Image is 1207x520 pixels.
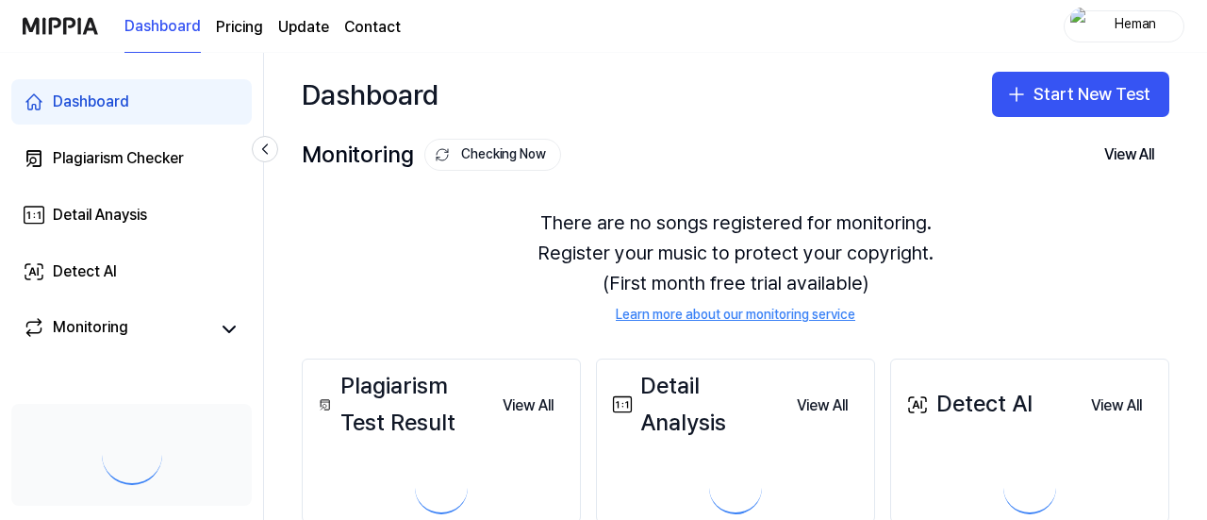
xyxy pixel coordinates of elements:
[902,386,1033,422] div: Detect AI
[1076,387,1157,425] button: View All
[302,137,561,173] div: Monitoring
[11,249,252,294] a: Detect AI
[1070,8,1093,45] img: profile
[488,385,569,425] a: View All
[278,16,329,39] a: Update
[1099,15,1172,36] div: Heman
[314,368,488,441] div: Plagiarism Test Result
[53,204,147,226] div: Detail Anaysis
[11,79,252,125] a: Dashboard
[216,16,263,39] a: Pricing
[424,139,561,171] button: Checking Now
[782,387,863,425] button: View All
[302,185,1169,347] div: There are no songs registered for monitoring. Register your music to protect your copyright. (Fir...
[23,316,210,343] a: Monitoring
[782,385,863,425] a: View All
[11,136,252,181] a: Plagiarism Checker
[616,306,855,325] a: Learn more about our monitoring service
[53,91,129,113] div: Dashboard
[1076,385,1157,425] a: View All
[53,260,117,283] div: Detect AI
[53,316,128,343] div: Monitoring
[992,72,1169,117] button: Start New Test
[1089,136,1169,174] button: View All
[11,193,252,238] a: Detail Anaysis
[608,368,782,441] div: Detail Analysis
[124,1,201,53] a: Dashboard
[53,147,184,170] div: Plagiarism Checker
[1064,10,1184,42] button: profileHeman
[488,387,569,425] button: View All
[302,72,438,117] div: Dashboard
[344,16,401,39] a: Contact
